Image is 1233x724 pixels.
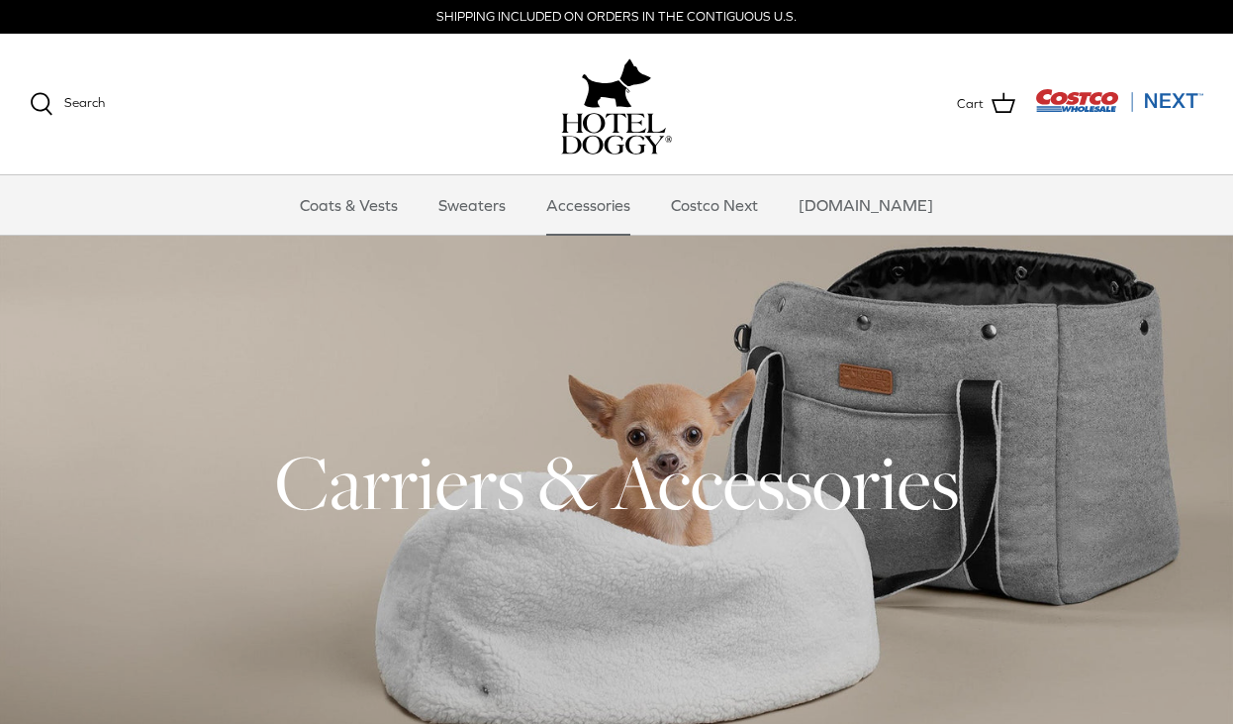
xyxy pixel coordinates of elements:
[653,175,776,235] a: Costco Next
[1035,101,1203,116] a: Visit Costco Next
[282,175,416,235] a: Coats & Vests
[561,113,672,155] img: hoteldoggycom
[421,175,523,235] a: Sweaters
[957,91,1015,117] a: Cart
[561,53,672,155] a: hoteldoggy.com hoteldoggycom
[30,92,105,116] a: Search
[528,175,648,235] a: Accessories
[582,53,651,113] img: hoteldoggy.com
[1035,88,1203,113] img: Costco Next
[64,95,105,110] span: Search
[957,94,984,115] span: Cart
[781,175,951,235] a: [DOMAIN_NAME]
[30,434,1203,531] h1: Carriers & Accessories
